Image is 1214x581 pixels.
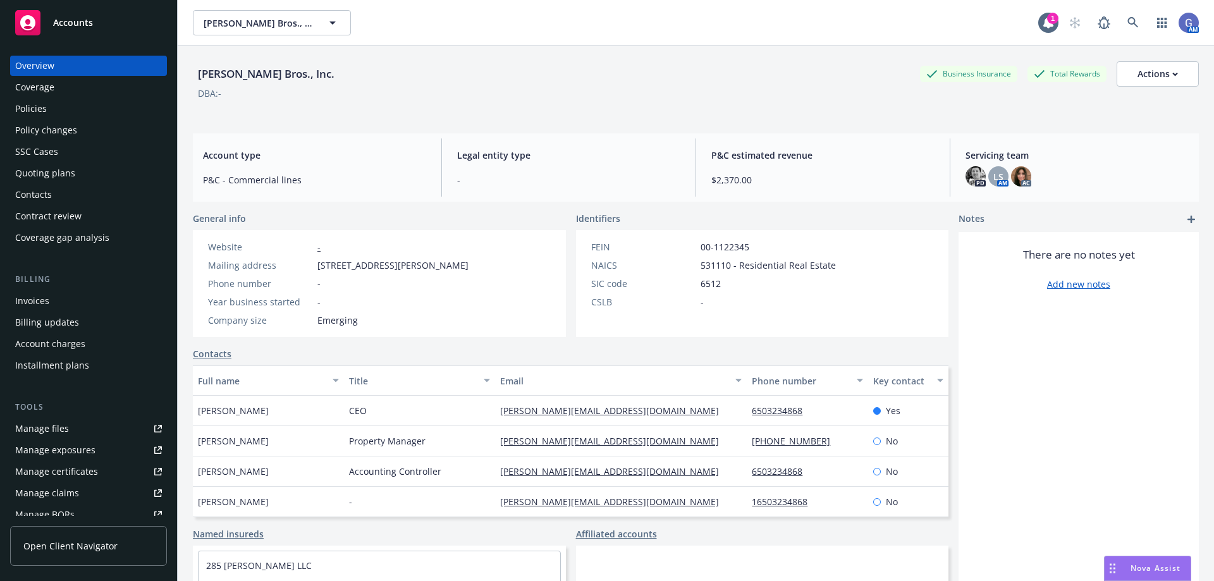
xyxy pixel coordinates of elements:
div: Year business started [208,295,312,309]
a: Invoices [10,291,167,311]
a: Contract review [10,206,167,226]
span: Emerging [317,314,358,327]
span: $2,370.00 [711,173,935,187]
div: Coverage [15,77,54,97]
span: - [457,173,680,187]
a: Add new notes [1047,278,1110,291]
a: Manage files [10,419,167,439]
button: Email [495,365,747,396]
div: Phone number [752,374,849,388]
span: There are no notes yet [1023,247,1135,262]
span: 6512 [701,277,721,290]
button: Title [344,365,495,396]
a: Affiliated accounts [576,527,657,541]
div: Manage claims [15,483,79,503]
a: Manage BORs [10,505,167,525]
span: 00-1122345 [701,240,749,254]
div: Phone number [208,277,312,290]
a: SSC Cases [10,142,167,162]
span: [PERSON_NAME] [198,404,269,417]
span: - [701,295,704,309]
div: Billing [10,273,167,286]
span: Open Client Navigator [23,539,118,553]
span: - [317,277,321,290]
a: Coverage [10,77,167,97]
a: - [317,241,321,253]
div: Mailing address [208,259,312,272]
a: Overview [10,56,167,76]
div: Manage certificates [15,462,98,482]
div: SIC code [591,277,696,290]
div: Manage files [15,419,69,439]
a: Manage claims [10,483,167,503]
div: Invoices [15,291,49,311]
a: add [1184,212,1199,227]
div: [PERSON_NAME] Bros., Inc. [193,66,340,82]
a: Start snowing [1062,10,1088,35]
div: Overview [15,56,54,76]
a: 6503234868 [752,465,812,477]
div: Tools [10,401,167,413]
a: Contacts [10,185,167,205]
a: Quoting plans [10,163,167,183]
a: Manage exposures [10,440,167,460]
div: Contract review [15,206,82,226]
span: P&C - Commercial lines [203,173,426,187]
div: Manage exposures [15,440,95,460]
div: Installment plans [15,355,89,376]
a: Policies [10,99,167,119]
div: Drag to move [1105,556,1120,580]
a: Coverage gap analysis [10,228,167,248]
a: 16503234868 [752,496,818,508]
a: Installment plans [10,355,167,376]
a: Policy changes [10,120,167,140]
button: Phone number [747,365,868,396]
div: Policies [15,99,47,119]
div: 1 [1047,13,1058,24]
a: [PERSON_NAME][EMAIL_ADDRESS][DOMAIN_NAME] [500,405,729,417]
div: Actions [1137,62,1178,86]
span: Identifiers [576,212,620,225]
span: Accounts [53,18,93,28]
span: No [886,434,898,448]
div: Contacts [15,185,52,205]
a: Switch app [1150,10,1175,35]
span: CEO [349,404,367,417]
span: LS [993,170,1003,183]
a: 285 [PERSON_NAME] LLC [206,560,312,572]
span: Notes [959,212,984,227]
span: - [317,295,321,309]
a: [PERSON_NAME][EMAIL_ADDRESS][DOMAIN_NAME] [500,435,729,447]
button: Nova Assist [1104,556,1191,581]
span: 531110 - Residential Real Estate [701,259,836,272]
span: [STREET_ADDRESS][PERSON_NAME] [317,259,469,272]
a: [PERSON_NAME][EMAIL_ADDRESS][DOMAIN_NAME] [500,465,729,477]
div: Quoting plans [15,163,75,183]
div: Coverage gap analysis [15,228,109,248]
span: Account type [203,149,426,162]
span: [PERSON_NAME] [198,465,269,478]
img: photo [1179,13,1199,33]
div: NAICS [591,259,696,272]
div: Business Insurance [920,66,1017,82]
button: [PERSON_NAME] Bros., Inc. [193,10,351,35]
span: Servicing team [966,149,1189,162]
div: Email [500,374,728,388]
span: [PERSON_NAME] [198,434,269,448]
a: [PHONE_NUMBER] [752,435,840,447]
a: [PERSON_NAME][EMAIL_ADDRESS][DOMAIN_NAME] [500,496,729,508]
div: DBA: - [198,87,221,100]
button: Full name [193,365,344,396]
span: Yes [886,404,900,417]
div: Key contact [873,374,929,388]
span: Accounting Controller [349,465,441,478]
div: FEIN [591,240,696,254]
div: Title [349,374,476,388]
img: photo [1011,166,1031,187]
span: Nova Assist [1131,563,1180,573]
span: Property Manager [349,434,426,448]
div: Billing updates [15,312,79,333]
a: Report a Bug [1091,10,1117,35]
div: Policy changes [15,120,77,140]
div: Full name [198,374,325,388]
